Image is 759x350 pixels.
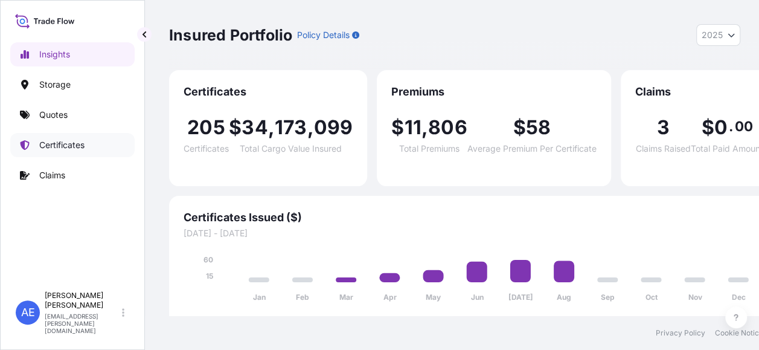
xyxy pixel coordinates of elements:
[307,118,313,137] span: ,
[240,144,342,153] span: Total Cargo Value Insured
[206,271,213,280] tspan: 15
[426,293,441,302] tspan: May
[470,293,483,302] tspan: Jun
[601,293,615,302] tspan: Sep
[391,118,404,137] span: $
[701,118,714,137] span: $
[508,293,533,302] tspan: [DATE]
[383,293,397,302] tspan: Apr
[404,118,421,137] span: 11
[268,118,275,137] span: ,
[45,313,120,334] p: [EMAIL_ADDRESS][PERSON_NAME][DOMAIN_NAME]
[645,293,658,302] tspan: Oct
[39,169,65,181] p: Claims
[184,85,353,99] span: Certificates
[10,163,135,187] a: Claims
[734,122,752,131] span: 00
[513,118,525,137] span: $
[39,139,85,151] p: Certificates
[297,29,350,41] p: Policy Details
[656,328,705,338] a: Privacy Policy
[39,109,68,121] p: Quotes
[688,293,702,302] tspan: Nov
[714,118,727,137] span: 0
[314,118,353,137] span: 099
[467,144,597,153] span: Average Premium Per Certificate
[10,133,135,157] a: Certificates
[39,48,70,60] p: Insights
[339,293,353,302] tspan: Mar
[10,42,135,66] a: Insights
[729,122,733,131] span: .
[242,118,267,137] span: 34
[421,118,428,137] span: ,
[428,118,467,137] span: 806
[184,144,229,153] span: Certificates
[203,255,213,264] tspan: 60
[21,306,35,319] span: AE
[731,293,745,302] tspan: Dec
[45,291,120,310] p: [PERSON_NAME] [PERSON_NAME]
[557,293,571,302] tspan: Aug
[169,25,292,45] p: Insured Portfolio
[10,73,135,97] a: Storage
[656,118,669,137] span: 3
[10,103,135,127] a: Quotes
[399,144,460,153] span: Total Premiums
[187,118,225,137] span: 205
[696,24,740,46] button: Year Selector
[253,293,266,302] tspan: Jan
[229,118,242,137] span: $
[391,85,596,99] span: Premiums
[296,293,309,302] tspan: Feb
[275,118,307,137] span: 173
[635,144,690,153] span: Claims Raised
[526,118,551,137] span: 58
[39,79,71,91] p: Storage
[702,29,723,41] span: 2025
